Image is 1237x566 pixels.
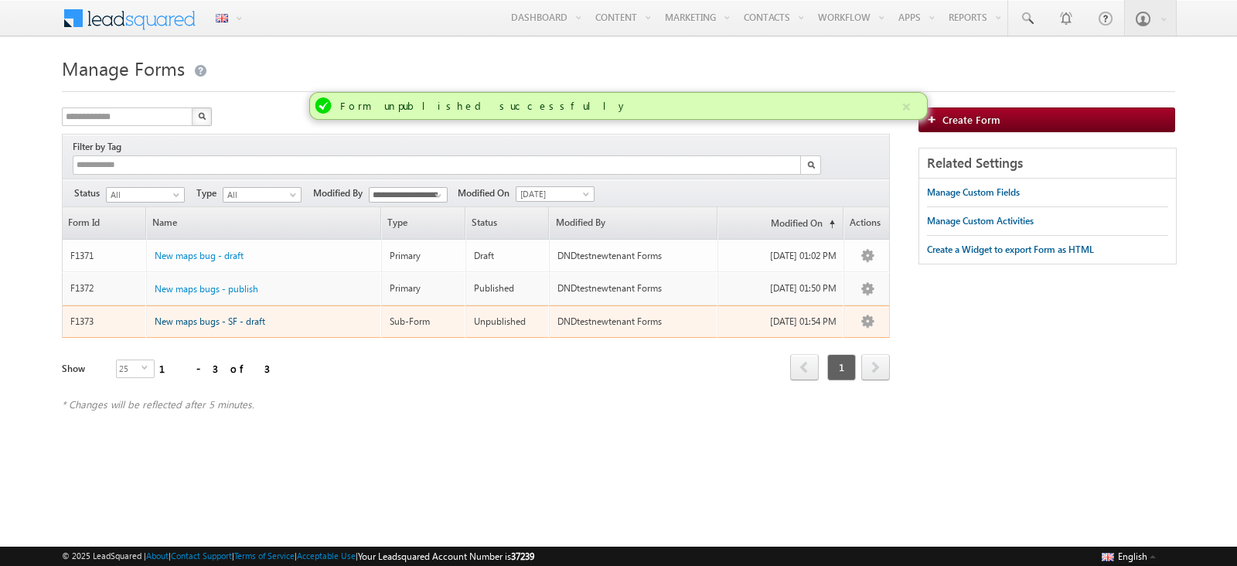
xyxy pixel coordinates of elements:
[155,282,258,296] a: New maps bugs - publish
[726,249,837,263] div: [DATE] 01:02 PM
[63,207,145,239] a: Form Id
[474,315,543,329] div: Unpublished
[427,188,446,203] a: Show All Items
[106,187,185,203] a: All
[62,549,534,564] span: © 2025 LeadSquared | | | | |
[155,283,258,295] span: New maps bugs - publish
[927,214,1034,228] div: Manage Custom Activities
[790,354,819,380] span: prev
[297,551,356,561] a: Acceptable Use
[382,207,465,239] span: Type
[927,179,1020,206] a: Manage Custom Fields
[107,188,180,202] span: All
[557,249,711,263] div: DNDtestnewtenant Forms
[73,138,127,155] div: Filter by Tag
[927,207,1034,235] a: Manage Custom Activities
[861,354,890,380] span: next
[844,207,889,239] span: Actions
[313,186,369,200] span: Modified By
[117,360,141,377] span: 25
[927,186,1020,199] div: Manage Custom Fields
[1118,551,1147,562] span: English
[390,315,458,329] div: Sub-Form
[726,281,837,295] div: [DATE] 01:50 PM
[74,186,106,200] span: Status
[919,148,1176,179] div: Related Settings
[70,281,139,295] div: F1372
[823,218,835,230] span: (sorted ascending)
[861,356,890,380] a: next
[155,315,265,329] a: New maps bugs - SF - draft
[390,281,458,295] div: Primary
[557,281,711,295] div: DNDtestnewtenant Forms
[146,551,169,561] a: About
[550,207,716,239] a: Modified By
[511,551,534,562] span: 37239
[718,207,843,239] a: Modified On(sorted ascending)
[62,397,890,411] div: * Changes will be reflected after 5 minutes.
[62,362,104,376] div: Show
[198,112,206,120] img: Search
[557,315,711,329] div: DNDtestnewtenant Forms
[516,186,595,202] a: [DATE]
[466,207,549,239] span: Status
[1098,547,1160,565] button: English
[155,315,265,327] span: New maps bugs - SF - draft
[942,113,1000,126] span: Create Form
[155,250,244,261] span: New maps bug - draft
[234,551,295,561] a: Terms of Service
[827,354,856,380] span: 1
[474,249,543,263] div: Draft
[223,188,297,202] span: All
[807,161,815,169] img: Search
[147,207,380,239] a: Name
[927,243,1094,257] div: Create a Widget to export Form as HTML
[358,551,534,562] span: Your Leadsquared Account Number is
[390,249,458,263] div: Primary
[927,114,942,124] img: add_icon.png
[196,186,223,200] span: Type
[70,315,139,329] div: F1373
[790,356,819,380] a: prev
[474,281,543,295] div: Published
[458,186,516,200] span: Modified On
[927,236,1094,264] a: Create a Widget to export Form as HTML
[223,187,302,203] a: All
[62,56,185,80] span: Manage Forms
[159,360,270,377] div: 1 - 3 of 3
[171,551,232,561] a: Contact Support
[516,187,590,201] span: [DATE]
[726,315,837,329] div: [DATE] 01:54 PM
[70,249,139,263] div: F1371
[141,364,154,371] span: select
[155,249,244,263] a: New maps bug - draft
[340,99,900,113] div: Form unpublished successfully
